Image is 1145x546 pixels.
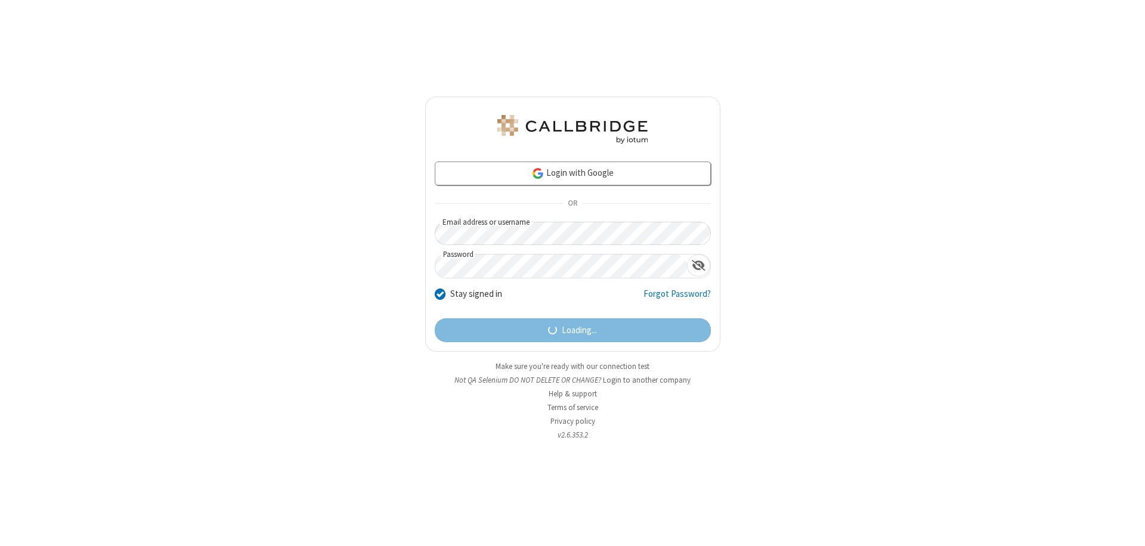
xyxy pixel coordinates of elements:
li: v2.6.353.2 [425,429,720,440]
a: Help & support [549,389,597,399]
a: Terms of service [547,402,598,412]
a: Login with Google [435,162,711,185]
a: Forgot Password? [643,287,711,310]
a: Privacy policy [550,416,595,426]
span: OR [563,196,582,212]
img: QA Selenium DO NOT DELETE OR CHANGE [495,115,650,144]
div: Show password [687,255,710,277]
iframe: Chat [1115,515,1136,538]
img: google-icon.png [531,167,544,180]
button: Login to another company [603,374,691,386]
li: Not QA Selenium DO NOT DELETE OR CHANGE? [425,374,720,386]
input: Password [435,255,687,278]
button: Loading... [435,318,711,342]
span: Loading... [562,324,597,337]
a: Make sure you're ready with our connection test [496,361,649,371]
input: Email address or username [435,222,711,245]
label: Stay signed in [450,287,502,301]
